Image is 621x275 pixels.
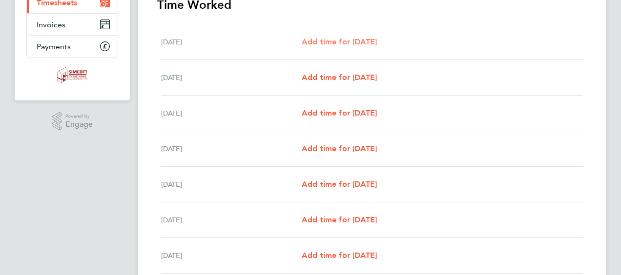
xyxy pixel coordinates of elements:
a: Add time for [DATE] [302,250,377,261]
span: Payments [37,42,71,51]
span: Add time for [DATE] [302,108,377,118]
span: Add time for [DATE] [302,251,377,260]
span: Add time for [DATE] [302,215,377,224]
a: Add time for [DATE] [302,178,377,190]
div: [DATE] [161,250,302,261]
div: [DATE] [161,143,302,155]
div: [DATE] [161,36,302,48]
div: [DATE] [161,214,302,226]
a: Add time for [DATE] [302,72,377,83]
span: Add time for [DATE] [302,37,377,46]
a: Add time for [DATE] [302,36,377,48]
span: Add time for [DATE] [302,179,377,189]
a: Add time for [DATE] [302,143,377,155]
img: simcott-logo-retina.png [57,67,88,83]
a: Add time for [DATE] [302,107,377,119]
span: Invoices [37,20,65,29]
a: Go to home page [26,67,118,83]
span: Add time for [DATE] [302,144,377,153]
span: Engage [65,120,93,129]
span: Add time for [DATE] [302,73,377,82]
a: Add time for [DATE] [302,214,377,226]
a: Payments [27,36,118,57]
div: [DATE] [161,178,302,190]
a: Powered byEngage [52,112,93,131]
div: [DATE] [161,72,302,83]
a: Invoices [27,14,118,35]
span: Powered by [65,112,93,120]
div: [DATE] [161,107,302,119]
